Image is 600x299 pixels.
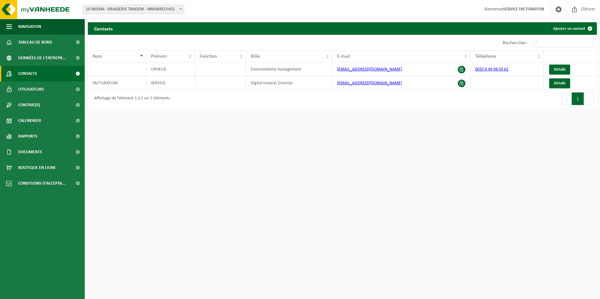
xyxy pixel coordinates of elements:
[503,7,544,12] strong: SERVICE FACTURATION
[548,22,596,35] a: Ajouter un contact
[18,144,42,160] span: Documents
[146,62,195,76] td: OPHELIE
[83,5,184,14] span: 10-965944 - BRASSERIE TANDEM - WAMBRECHIES
[475,67,508,72] a: 0032 6 49 98 03 62
[18,50,66,66] span: Données de l'entrepr...
[337,54,350,59] span: E-mail
[337,81,402,86] a: [EMAIL_ADDRESS][DOMAIN_NAME]
[18,34,52,50] span: Tableau de bord
[93,54,102,59] span: Nom
[246,62,332,76] td: Environmental management
[246,76,332,90] td: Digital Invoice; Director
[584,92,594,105] button: Next
[562,92,572,105] button: Previous
[18,19,41,34] span: Navigation
[146,76,195,90] td: SERVICE
[549,78,570,88] a: Détails
[18,66,37,81] span: Contacts
[88,22,119,34] h2: Contacts
[549,65,570,75] a: Détails
[91,93,170,104] div: Affichage de l'élément 1 à 2 sur 2 éléments
[18,113,41,129] span: Calendrier
[18,160,56,176] span: Boutique en ligne
[18,129,37,144] span: Rapports
[554,67,565,71] span: Détails
[572,92,584,105] button: 1
[251,54,260,59] span: Rôle
[200,54,217,59] span: Fonction
[151,54,167,59] span: Prénom
[503,40,528,45] label: Rechercher:
[337,67,402,72] a: [EMAIL_ADDRESS][DOMAIN_NAME]
[88,76,146,90] td: FACTURATION
[18,176,66,191] span: Conditions d'accepta...
[554,81,565,85] span: Détails
[475,54,496,59] span: Téléphone
[18,97,40,113] span: Contrat(s)
[18,81,44,97] span: Utilisateurs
